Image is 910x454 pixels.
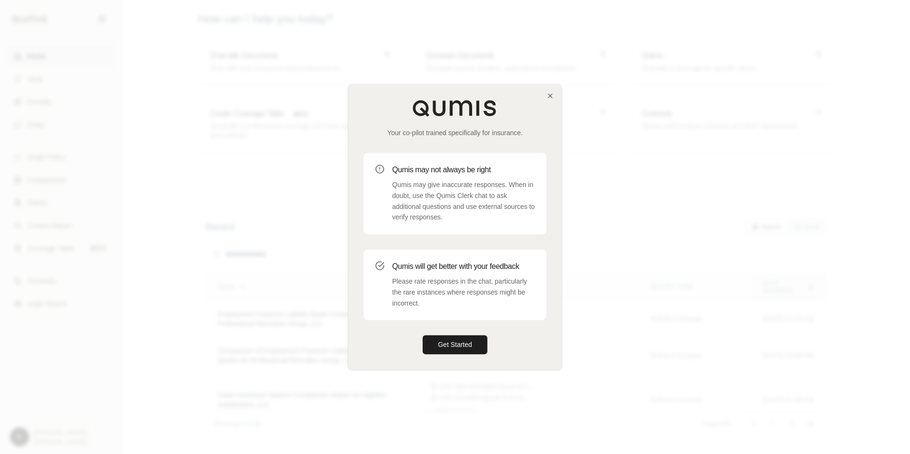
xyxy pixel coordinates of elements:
h3: Qumis may not always be right [392,164,535,176]
h3: Qumis will get better with your feedback [392,261,535,272]
p: Qumis may give inaccurate responses. When in doubt, use the Qumis Clerk chat to ask additional qu... [392,179,535,223]
p: Please rate responses in the chat, particularly the rare instances where responses might be incor... [392,276,535,308]
button: Get Started [423,336,487,355]
img: Qumis Logo [412,99,498,117]
p: Your co-pilot trained specifically for insurance. [364,128,546,138]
